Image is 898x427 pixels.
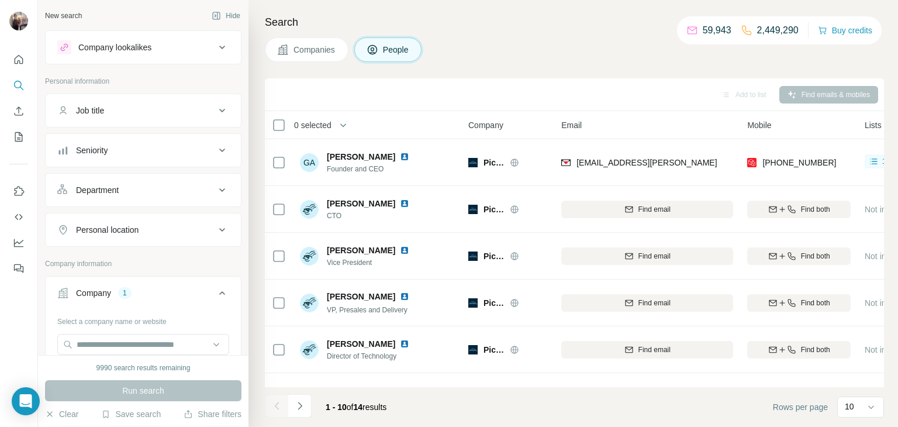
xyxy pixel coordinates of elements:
[45,408,78,420] button: Clear
[300,294,319,312] img: Avatar
[561,294,733,312] button: Find email
[9,181,28,202] button: Use Surfe on LinkedIn
[354,402,363,412] span: 14
[12,387,40,415] div: Open Intercom Messenger
[327,351,423,361] span: Director of Technology
[400,246,409,255] img: LinkedIn logo
[801,251,830,261] span: Find both
[845,401,854,412] p: 10
[747,157,757,168] img: provider prospeo logo
[9,49,28,70] button: Quick start
[757,23,799,37] p: 2,449,290
[327,291,395,302] span: [PERSON_NAME]
[101,408,161,420] button: Save search
[762,158,836,167] span: [PHONE_NUMBER]
[118,288,132,298] div: 1
[483,204,504,215] span: Picacity AI
[327,385,384,397] span: Saher Geissah
[293,44,336,56] span: Companies
[9,101,28,122] button: Enrich CSV
[468,252,478,261] img: Logo of Picacity AI
[9,75,28,96] button: Search
[327,151,395,163] span: [PERSON_NAME]
[288,394,312,418] button: Navigate to next page
[326,402,386,412] span: results
[483,250,504,262] span: Picacity AI
[561,247,733,265] button: Find email
[801,204,830,215] span: Find both
[773,401,828,413] span: Rows per page
[76,184,119,196] div: Department
[294,119,331,131] span: 0 selected
[747,201,851,218] button: Find both
[327,338,395,350] span: [PERSON_NAME]
[383,44,410,56] span: People
[468,345,478,354] img: Logo of Picacity AI
[9,126,28,147] button: My lists
[300,153,319,172] div: GA
[46,136,241,164] button: Seniority
[400,152,409,161] img: LinkedIn logo
[78,42,151,53] div: Company lookalikes
[9,232,28,253] button: Dashboard
[468,119,503,131] span: Company
[576,158,717,167] span: [EMAIL_ADDRESS][PERSON_NAME]
[703,23,731,37] p: 59,943
[561,119,582,131] span: Email
[46,97,241,125] button: Job title
[76,224,139,236] div: Personal location
[638,345,671,355] span: Find email
[76,105,104,116] div: Job title
[483,297,504,309] span: Picacity AI
[638,204,671,215] span: Find email
[801,298,830,308] span: Find both
[483,344,504,356] span: Picacity AI
[882,156,897,167] span: 1 list
[801,345,830,355] span: Find both
[46,33,241,61] button: Company lookalikes
[300,247,319,266] img: Avatar
[468,298,478,308] img: Logo of Picacity AI
[327,306,407,314] span: VP, Presales and Delivery
[747,247,851,265] button: Find both
[326,402,347,412] span: 1 - 10
[9,206,28,228] button: Use Surfe API
[76,287,111,299] div: Company
[638,298,671,308] span: Find email
[400,199,409,208] img: LinkedIn logo
[45,76,241,87] p: Personal information
[300,340,319,359] img: Avatar
[468,205,478,214] img: Logo of Picacity AI
[468,158,478,167] img: Logo of Picacity AI
[300,200,319,219] img: Avatar
[400,292,409,301] img: LinkedIn logo
[483,157,504,168] span: Picacity AI
[327,164,423,174] span: Founder and CEO
[300,387,319,406] img: Avatar
[46,176,241,204] button: Department
[265,14,884,30] h4: Search
[46,216,241,244] button: Personal location
[347,402,354,412] span: of
[388,386,398,395] img: LinkedIn logo
[9,258,28,279] button: Feedback
[45,259,241,269] p: Company information
[400,339,409,349] img: LinkedIn logo
[76,144,108,156] div: Seniority
[184,408,241,420] button: Share filters
[203,7,248,25] button: Hide
[327,211,423,221] span: CTO
[865,119,882,131] span: Lists
[561,201,733,218] button: Find email
[561,341,733,359] button: Find email
[46,279,241,312] button: Company1
[638,251,671,261] span: Find email
[327,245,395,256] span: [PERSON_NAME]
[96,363,191,373] div: 9990 search results remaining
[747,294,851,312] button: Find both
[327,198,395,209] span: [PERSON_NAME]
[57,312,229,327] div: Select a company name or website
[561,157,571,168] img: provider findymail logo
[747,119,771,131] span: Mobile
[9,12,28,30] img: Avatar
